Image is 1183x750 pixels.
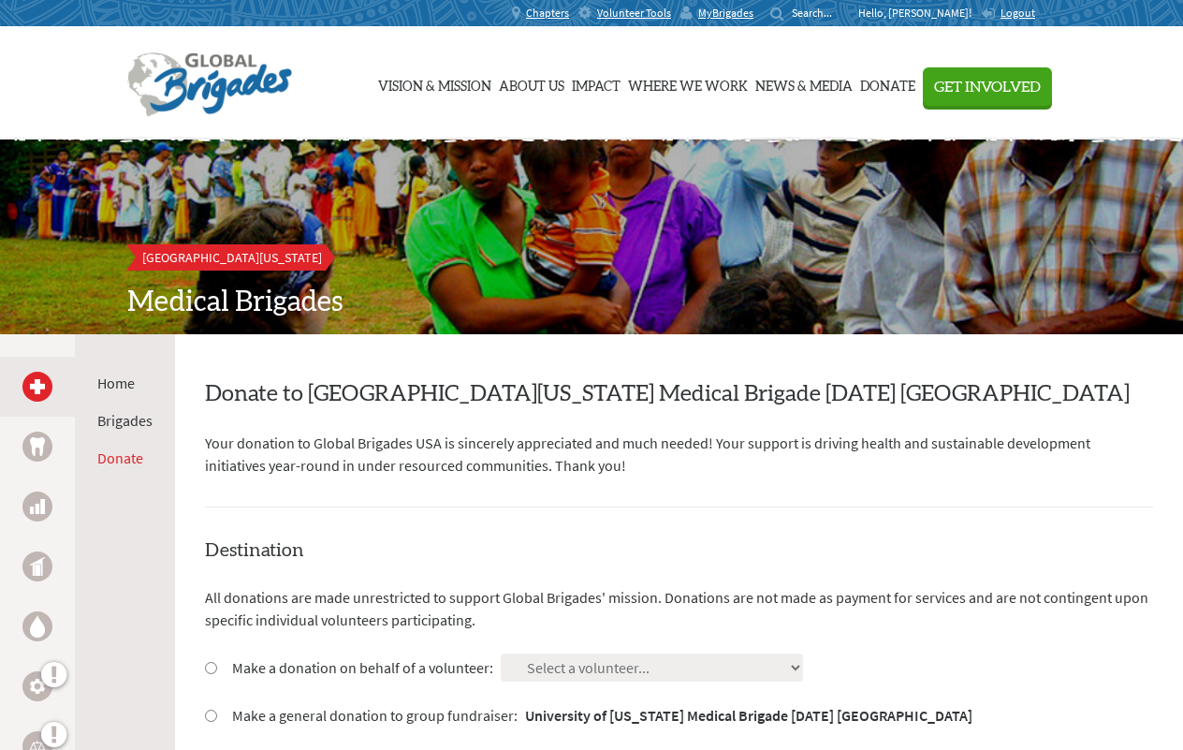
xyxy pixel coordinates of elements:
p: All donations are made unrestricted to support Global Brigades' mission. Donations are not made a... [205,586,1153,631]
img: Dental [30,437,45,455]
p: Hello, [PERSON_NAME]! [858,6,981,21]
img: Global Brigades Logo [127,52,292,118]
a: About Us [499,37,564,130]
img: Engineering [30,679,45,694]
li: Donate [97,447,153,469]
h2: Donate to [GEOGRAPHIC_DATA][US_STATE] Medical Brigade [DATE] [GEOGRAPHIC_DATA] [205,379,1153,409]
a: Home [97,374,135,392]
a: Water [22,611,52,641]
a: Dental [22,432,52,462]
h4: Destination [205,537,1153,564]
span: Chapters [526,6,569,21]
label: Make a general donation to group fundraiser: [232,704,972,727]
a: Engineering [22,671,52,701]
span: [GEOGRAPHIC_DATA][US_STATE] [142,249,322,266]
a: [GEOGRAPHIC_DATA][US_STATE] [127,244,337,271]
a: Impact [572,37,621,130]
a: Where We Work [628,37,748,130]
li: Home [97,372,153,394]
span: MyBrigades [698,6,753,21]
button: Get Involved [923,67,1052,106]
h2: Medical Brigades [127,286,1056,319]
span: Get Involved [934,80,1041,95]
a: Brigades [97,411,153,430]
label: Make a donation on behalf of a volunteer: [232,656,493,679]
a: Logout [981,6,1035,21]
img: Business [30,499,45,514]
span: Logout [1000,6,1035,20]
a: News & Media [755,37,853,130]
a: Donate [97,449,143,467]
span: Volunteer Tools [597,6,671,21]
img: Water [30,615,45,637]
a: Business [22,492,52,522]
img: Medical [30,379,45,394]
a: Medical [22,372,52,402]
a: Public Health [22,551,52,581]
strong: University of [US_STATE] Medical Brigade [DATE] [GEOGRAPHIC_DATA] [525,706,972,725]
a: Vision & Mission [378,37,491,130]
img: Public Health [30,557,45,576]
a: Donate [860,37,915,130]
p: Your donation to Global Brigades USA is sincerely appreciated and much needed! Your support is dr... [205,432,1153,477]
li: Brigades [97,409,153,432]
input: Search... [792,6,845,20]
